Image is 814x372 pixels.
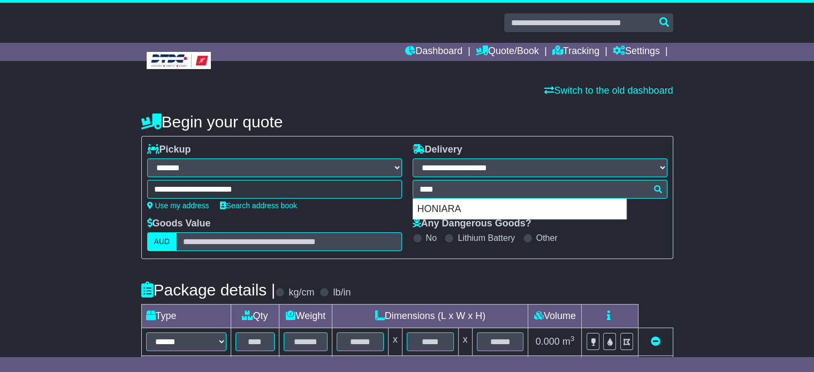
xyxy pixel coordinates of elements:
td: Volume [528,305,582,328]
td: Qty [231,305,279,328]
span: m [562,336,575,347]
a: Remove this item [651,336,660,347]
label: AUD [147,232,177,251]
label: Delivery [413,144,462,156]
h4: Begin your quote [141,113,673,131]
a: Dashboard [405,43,462,61]
td: Type [141,305,231,328]
td: Dimensions (L x W x H) [332,305,528,328]
td: x [458,328,472,356]
a: Use my address [147,201,209,210]
label: Any Dangerous Goods? [413,218,531,230]
a: Switch to the old dashboard [544,85,673,96]
typeahead: Please provide city [413,180,667,199]
label: Lithium Battery [458,233,515,243]
a: Search address book [220,201,297,210]
div: HONIARA [413,199,626,219]
td: x [388,328,402,356]
h4: Package details | [141,281,276,299]
a: Settings [613,43,660,61]
label: No [426,233,437,243]
label: Goods Value [147,218,211,230]
span: 0.000 [536,336,560,347]
a: Tracking [552,43,599,61]
td: Weight [279,305,332,328]
a: Quote/Book [476,43,539,61]
label: Other [536,233,558,243]
label: lb/in [333,287,351,299]
label: kg/cm [288,287,314,299]
sup: 3 [570,335,575,343]
label: Pickup [147,144,191,156]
